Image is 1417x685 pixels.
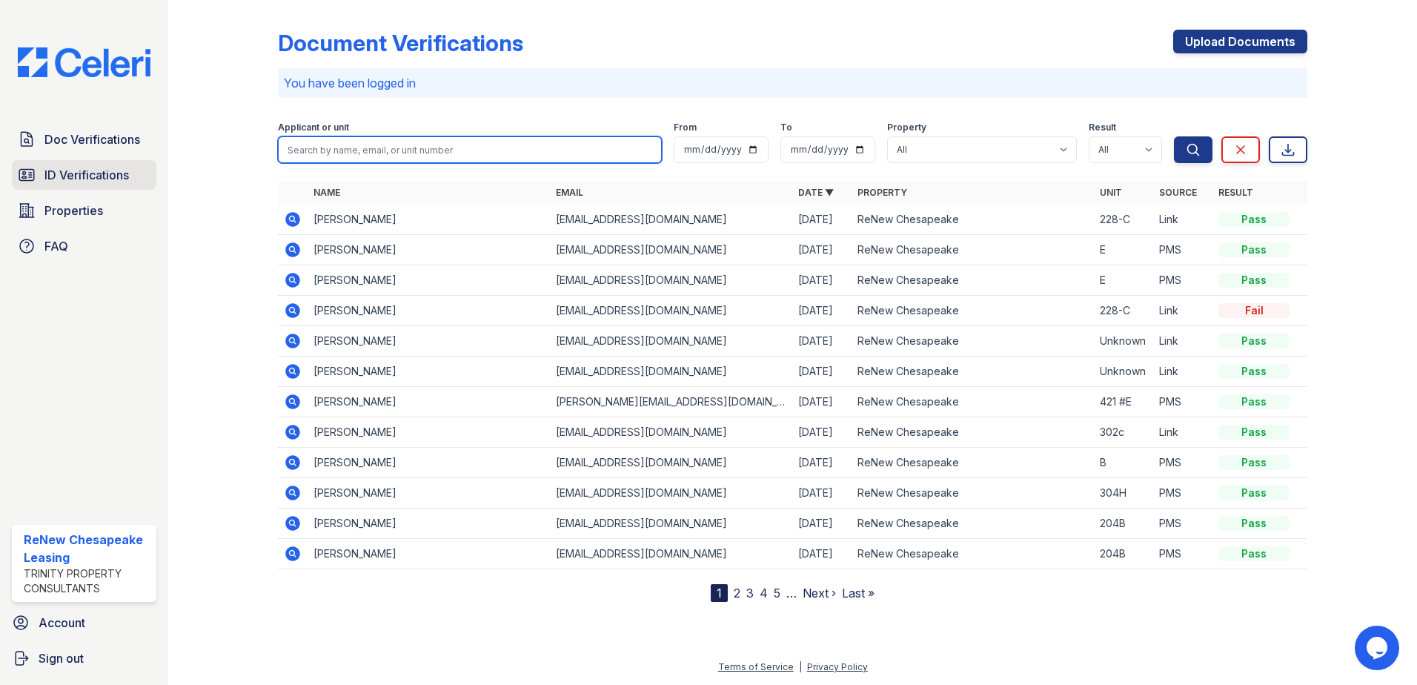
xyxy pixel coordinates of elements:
iframe: chat widget [1355,626,1402,670]
td: [EMAIL_ADDRESS][DOMAIN_NAME] [550,448,792,478]
td: [EMAIL_ADDRESS][DOMAIN_NAME] [550,417,792,448]
span: Account [39,614,85,632]
div: Fail [1218,303,1290,318]
td: [DATE] [792,387,852,417]
td: Unknown [1094,326,1153,357]
a: Source [1159,187,1197,198]
td: ReNew Chesapeake [852,357,1094,387]
div: Pass [1218,273,1290,288]
div: Pass [1218,364,1290,379]
a: Next › [803,586,836,600]
label: To [780,122,792,133]
td: 421 #E [1094,387,1153,417]
span: ID Verifications [44,166,129,184]
td: Unknown [1094,357,1153,387]
a: Sign out [6,643,162,673]
td: PMS [1153,265,1212,296]
a: Email [556,187,583,198]
div: Trinity Property Consultants [24,566,150,596]
td: ReNew Chesapeake [852,417,1094,448]
span: Properties [44,202,103,219]
div: Pass [1218,516,1290,531]
a: ID Verifications [12,160,156,190]
td: ReNew Chesapeake [852,265,1094,296]
td: PMS [1153,509,1212,539]
td: [DATE] [792,265,852,296]
a: Last » [842,586,875,600]
td: [PERSON_NAME] [308,205,550,235]
label: Property [887,122,926,133]
a: Result [1218,187,1253,198]
td: 204B [1094,539,1153,569]
td: ReNew Chesapeake [852,478,1094,509]
label: Applicant or unit [278,122,349,133]
span: Doc Verifications [44,130,140,148]
td: ReNew Chesapeake [852,387,1094,417]
td: 302c [1094,417,1153,448]
td: ReNew Chesapeake [852,296,1094,326]
a: 4 [760,586,768,600]
div: ReNew Chesapeake Leasing [24,531,150,566]
div: Pass [1218,212,1290,227]
td: ReNew Chesapeake [852,235,1094,265]
td: [PERSON_NAME] [308,448,550,478]
span: FAQ [44,237,68,255]
td: [DATE] [792,509,852,539]
p: You have been logged in [284,74,1301,92]
td: 204B [1094,509,1153,539]
input: Search by name, email, or unit number [278,136,662,163]
a: FAQ [12,231,156,261]
div: 1 [711,584,728,602]
td: [EMAIL_ADDRESS][DOMAIN_NAME] [550,326,792,357]
td: [PERSON_NAME] [308,357,550,387]
td: [DATE] [792,539,852,569]
a: Properties [12,196,156,225]
td: [PERSON_NAME] [308,509,550,539]
td: [PERSON_NAME][EMAIL_ADDRESS][DOMAIN_NAME] [550,387,792,417]
td: PMS [1153,235,1212,265]
div: Pass [1218,455,1290,470]
td: Link [1153,326,1212,357]
td: [EMAIL_ADDRESS][DOMAIN_NAME] [550,296,792,326]
a: Terms of Service [718,661,794,672]
td: E [1094,235,1153,265]
div: Pass [1218,425,1290,440]
td: [EMAIL_ADDRESS][DOMAIN_NAME] [550,205,792,235]
td: [EMAIL_ADDRESS][DOMAIN_NAME] [550,357,792,387]
td: [EMAIL_ADDRESS][DOMAIN_NAME] [550,235,792,265]
td: [EMAIL_ADDRESS][DOMAIN_NAME] [550,539,792,569]
td: [PERSON_NAME] [308,326,550,357]
img: CE_Logo_Blue-a8612792a0a2168367f1c8372b55b34899dd931a85d93a1a3d3e32e68fde9ad4.png [6,47,162,77]
td: ReNew Chesapeake [852,326,1094,357]
a: Upload Documents [1173,30,1307,53]
a: 3 [746,586,754,600]
td: [DATE] [792,326,852,357]
div: Pass [1218,242,1290,257]
td: 228-C [1094,205,1153,235]
a: Unit [1100,187,1122,198]
a: Name [313,187,340,198]
td: [DATE] [792,205,852,235]
td: Link [1153,417,1212,448]
td: Link [1153,296,1212,326]
td: ReNew Chesapeake [852,509,1094,539]
td: [DATE] [792,417,852,448]
td: [PERSON_NAME] [308,235,550,265]
td: PMS [1153,448,1212,478]
td: ReNew Chesapeake [852,539,1094,569]
span: Sign out [39,649,84,667]
a: Privacy Policy [807,661,868,672]
td: [DATE] [792,357,852,387]
td: [PERSON_NAME] [308,265,550,296]
td: [DATE] [792,448,852,478]
a: 5 [774,586,780,600]
td: PMS [1153,387,1212,417]
td: E [1094,265,1153,296]
a: 2 [734,586,740,600]
td: ReNew Chesapeake [852,448,1094,478]
td: 304H [1094,478,1153,509]
a: Account [6,608,162,638]
td: [EMAIL_ADDRESS][DOMAIN_NAME] [550,265,792,296]
td: [DATE] [792,478,852,509]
